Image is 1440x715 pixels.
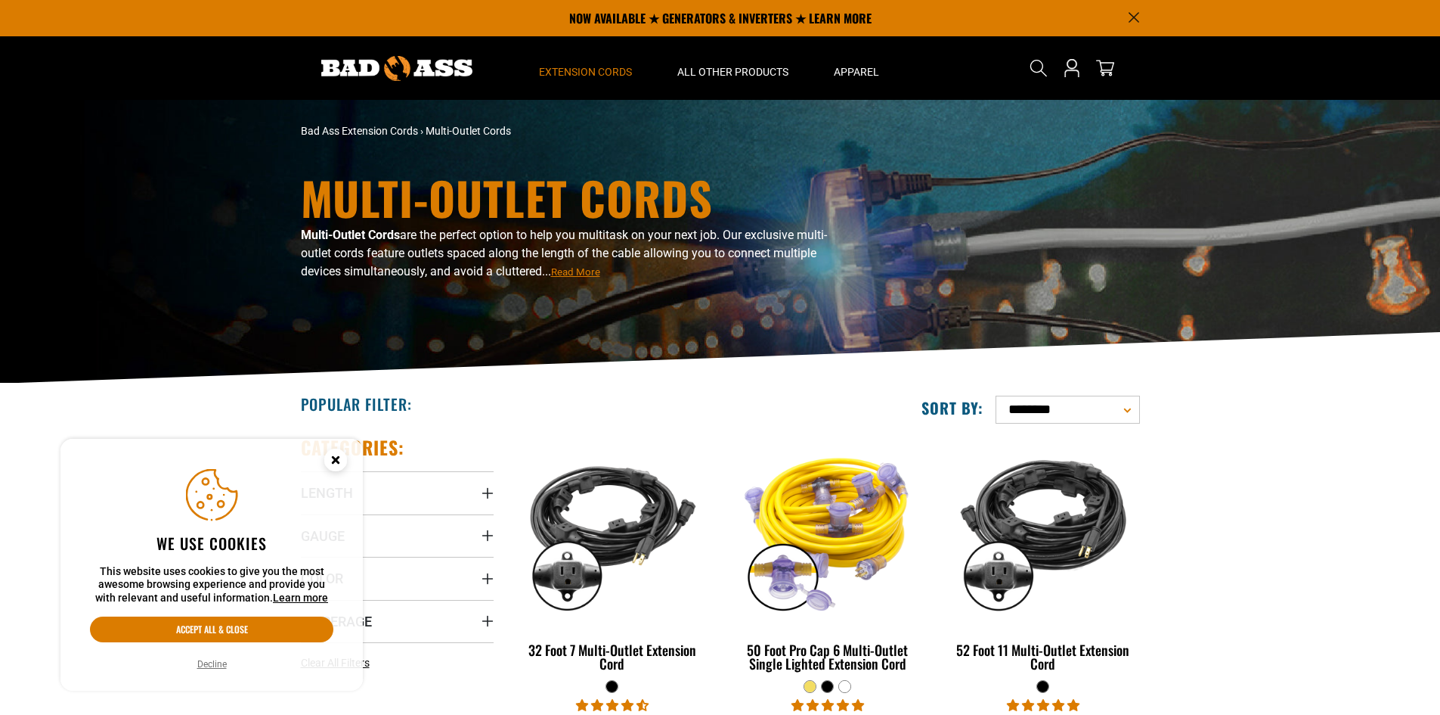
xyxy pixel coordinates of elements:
[732,443,923,617] img: yellow
[420,125,423,137] span: ›
[1007,698,1079,713] span: 4.95 stars
[301,436,405,459] h2: Categories:
[946,643,1139,670] div: 52 Foot 11 Multi-Outlet Extension Cord
[655,36,811,100] summary: All Other Products
[731,643,924,670] div: 50 Foot Pro Cap 6 Multi-Outlet Single Lighted Extension Cord
[551,266,600,278] span: Read More
[516,643,709,670] div: 32 Foot 7 Multi-Outlet Extension Cord
[301,514,494,557] summary: Gauge
[516,36,655,100] summary: Extension Cords
[321,56,472,81] img: Bad Ass Extension Cords
[539,65,632,79] span: Extension Cords
[90,565,333,605] p: This website uses cookies to give you the most awesome browsing experience and provide you with r...
[677,65,788,79] span: All Other Products
[90,533,333,553] h2: We use cookies
[1027,56,1051,80] summary: Search
[301,471,494,514] summary: Length
[301,175,853,220] h1: Multi-Outlet Cords
[301,228,827,278] span: are the perfect option to help you multitask on your next job. Our exclusive multi-outlet cords f...
[948,443,1138,617] img: black
[946,436,1139,679] a: black 52 Foot 11 Multi-Outlet Extension Cord
[193,657,231,672] button: Decline
[301,557,494,599] summary: Color
[301,228,400,242] b: Multi-Outlet Cords
[273,592,328,604] a: Learn more
[301,394,412,414] h2: Popular Filter:
[301,123,853,139] nav: breadcrumbs
[731,436,924,679] a: yellow 50 Foot Pro Cap 6 Multi-Outlet Single Lighted Extension Cord
[90,617,333,642] button: Accept all & close
[834,65,879,79] span: Apparel
[576,698,649,713] span: 4.73 stars
[811,36,902,100] summary: Apparel
[301,125,418,137] a: Bad Ass Extension Cords
[426,125,511,137] span: Multi-Outlet Cords
[60,439,363,692] aside: Cookie Consent
[791,698,864,713] span: 4.80 stars
[301,600,494,642] summary: Amperage
[517,443,708,617] img: black
[516,436,709,679] a: black 32 Foot 7 Multi-Outlet Extension Cord
[921,398,983,418] label: Sort by:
